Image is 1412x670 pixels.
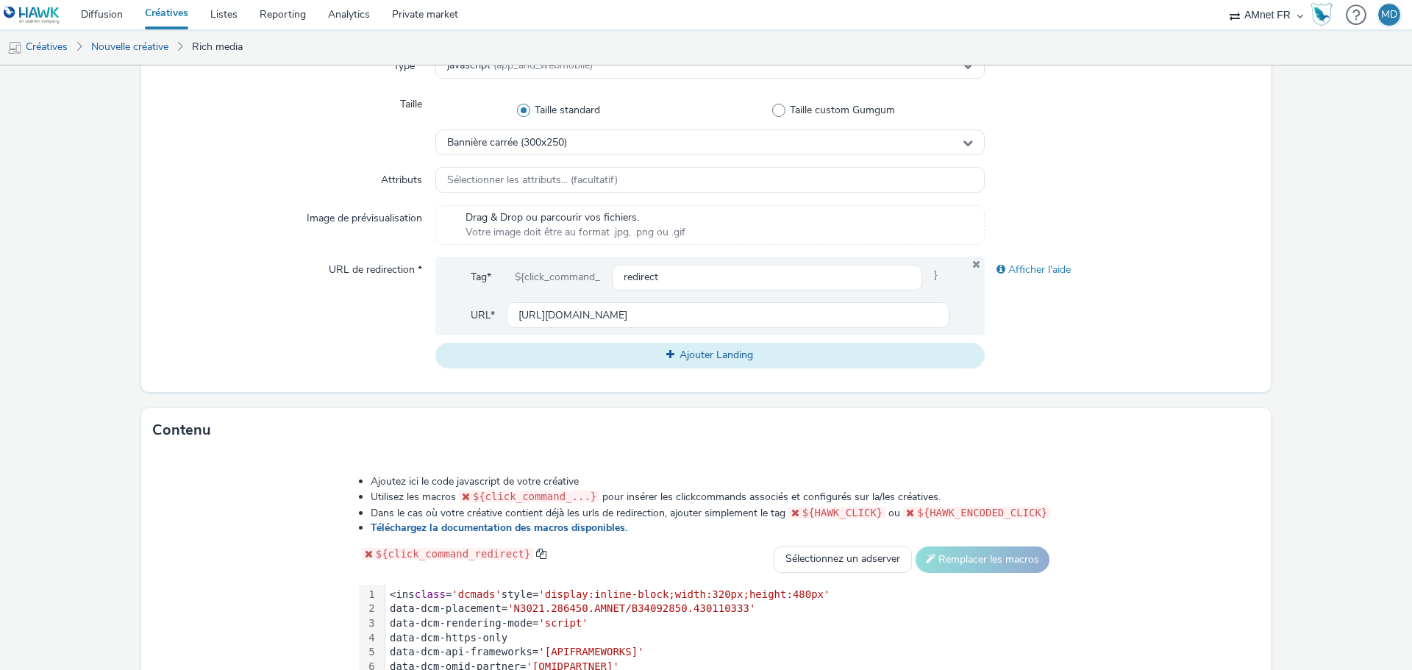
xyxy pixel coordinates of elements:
[447,60,593,72] span: javascript
[1311,3,1338,26] a: Hawk Academy
[473,491,597,502] span: ${click_command_...}
[538,617,588,629] span: 'script'
[7,40,22,55] img: mobile
[507,302,949,328] input: url...
[371,521,633,535] a: Téléchargez la documentation des macros disponibles.
[385,602,1053,616] div: data-dcm-placement=
[385,616,1053,631] div: data-dcm-rendering-mode=
[916,546,1049,573] button: Remplacer les macros
[375,167,428,188] label: Attributs
[435,343,985,368] button: Ajouter Landing
[452,588,501,600] span: 'dcmads'
[985,257,1260,283] div: Afficher l'aide
[301,205,428,226] label: Image de prévisualisation
[536,549,546,559] span: copy to clipboard
[917,507,1047,518] span: ${HAWK_ENCODED_CLICK}
[359,631,377,646] div: 4
[466,225,685,240] span: Votre image doit être au format .jpg, .png ou .gif
[359,602,377,616] div: 2
[447,137,567,149] span: Bannière carrée (300x250)
[371,489,1054,505] li: Utilisez les macros pour insérer les clickcommands associés et configurés sur la/les créatives.
[185,29,250,65] a: Rich media
[535,103,600,118] span: Taille standard
[680,348,753,362] span: Ajouter Landing
[152,419,211,441] h3: Contenu
[538,588,830,600] span: 'display:inline-block;width:320px;height:480px'
[802,507,883,518] span: ${HAWK_CLICK}
[371,505,1054,521] li: Dans le cas où votre créative contient déjà les urls de redirection, ajouter simplement le tag ou
[1381,4,1397,26] div: MD
[415,588,446,600] span: class
[507,602,755,614] span: 'N3021.286450.AMNET/B34092850.430110333'
[466,210,685,225] span: Drag & Drop ou parcourir vos fichiers.
[447,174,618,187] span: Sélectionner les attributs... (facultatif)
[359,616,377,631] div: 3
[493,58,593,72] span: (app_and_webmobile)
[84,29,176,65] a: Nouvelle créative
[359,588,377,602] div: 1
[922,264,949,291] span: }
[4,6,60,24] img: undefined Logo
[790,103,895,118] span: Taille custom Gumgum
[394,91,428,112] label: Taille
[1311,3,1333,26] img: Hawk Academy
[503,264,612,291] div: ${click_command_
[359,645,377,660] div: 5
[538,646,643,657] span: '[APIFRAMEWORKS]'
[385,631,1053,646] div: data-dcm-https-only
[371,474,1054,489] li: Ajoutez ici le code javascript de votre créative
[323,257,428,277] label: URL de redirection *
[385,645,1053,660] div: data-dcm-api-frameworks=
[385,588,1053,602] div: <ins = style=
[376,548,531,560] span: ${click_command_redirect}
